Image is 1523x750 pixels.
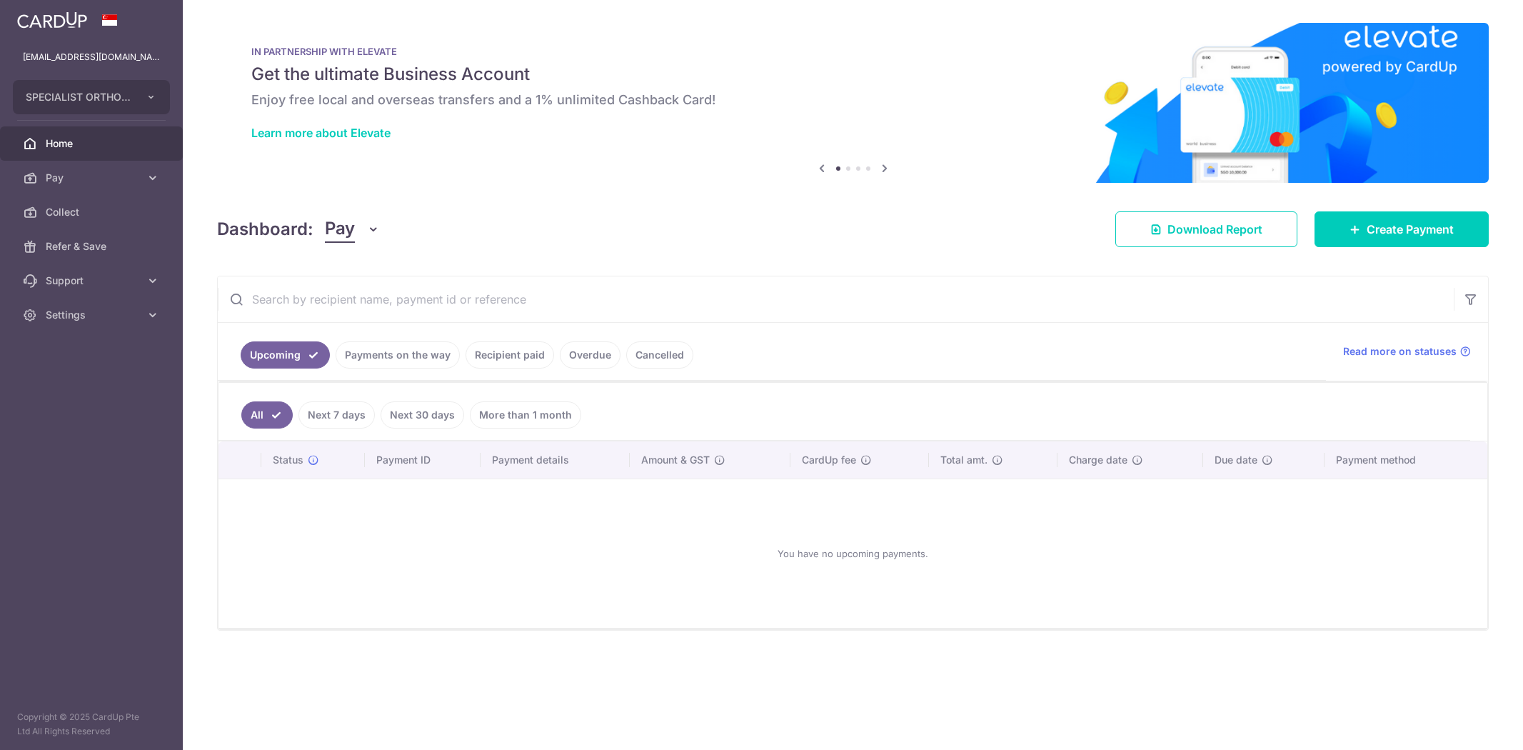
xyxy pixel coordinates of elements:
span: Create Payment [1367,221,1454,238]
a: Recipient paid [466,341,554,369]
span: CardUp fee [802,453,856,467]
a: Read more on statuses [1343,344,1471,359]
span: SPECIALIST ORTHOPAEDIC CENTRE PTE. LTD. [26,90,131,104]
a: Cancelled [626,341,693,369]
a: Overdue [560,341,620,369]
th: Payment details [481,441,630,479]
span: Total amt. [940,453,987,467]
span: Due date [1215,453,1257,467]
h5: Get the ultimate Business Account [251,63,1454,86]
a: More than 1 month [470,401,581,429]
span: Pay [325,216,355,243]
img: Renovation banner [217,23,1489,183]
img: CardUp [17,11,87,29]
p: [EMAIL_ADDRESS][DOMAIN_NAME] [23,50,160,64]
span: Status [273,453,303,467]
a: Download Report [1115,211,1297,247]
a: Payments on the way [336,341,460,369]
span: Settings [46,308,140,322]
h4: Dashboard: [217,216,313,242]
a: Create Payment [1315,211,1489,247]
span: Download Report [1167,221,1262,238]
div: You have no upcoming payments. [236,491,1470,616]
p: IN PARTNERSHIP WITH ELEVATE [251,46,1454,57]
span: Refer & Save [46,239,140,254]
span: Charge date [1069,453,1127,467]
a: Next 30 days [381,401,464,429]
span: Home [46,136,140,151]
th: Payment ID [365,441,481,479]
button: Pay [325,216,380,243]
span: Read more on statuses [1343,344,1457,359]
a: Upcoming [241,341,330,369]
h6: Enjoy free local and overseas transfers and a 1% unlimited Cashback Card! [251,91,1454,109]
span: Support [46,274,140,288]
a: Learn more about Elevate [251,126,391,140]
a: Next 7 days [298,401,375,429]
input: Search by recipient name, payment id or reference [218,276,1454,322]
span: Collect [46,205,140,219]
a: All [241,401,293,429]
button: SPECIALIST ORTHOPAEDIC CENTRE PTE. LTD. [13,80,170,114]
span: Amount & GST [641,453,710,467]
th: Payment method [1325,441,1487,479]
span: Pay [46,171,140,185]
